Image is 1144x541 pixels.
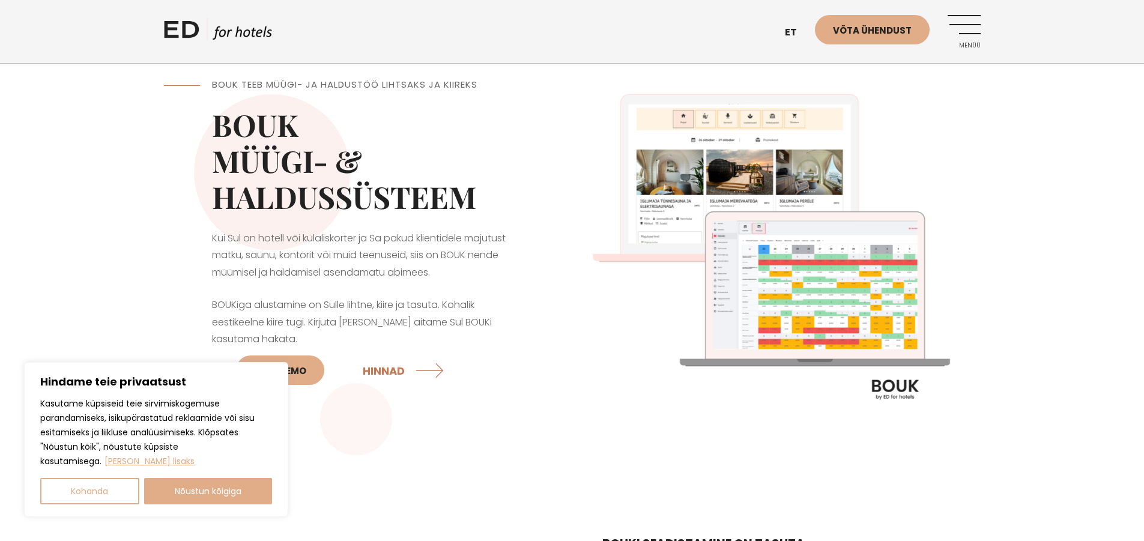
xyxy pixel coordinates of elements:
a: Telli DEMO [236,355,324,385]
p: BOUKiga alustamine on Sulle lihtne, kiire ja tasuta. Kohalik eestikeelne kiire tugi. Kirjuta [PER... [212,297,524,393]
p: Kasutame küpsiseid teie sirvimiskogemuse parandamiseks, isikupärastatud reklaamide või sisu esita... [40,396,272,468]
button: Nõustun kõigiga [144,478,273,504]
span: Menüü [948,42,981,49]
a: HINNAD [363,354,447,386]
a: Võta ühendust [815,15,930,44]
a: et [779,18,815,47]
span: BOUK TEEB MÜÜGI- JA HALDUSTÖÖ LIHTSAKS JA KIIREKS [212,78,477,91]
a: Loe lisaks [104,455,195,468]
a: Menüü [948,15,981,48]
h2: BOUK MÜÜGI- & HALDUSSÜSTEEM [212,107,524,215]
p: Hindame teie privaatsust [40,375,272,389]
a: ED HOTELS [164,18,272,48]
p: Kui Sul on hotell või külaliskorter ja Sa pakud klientidele majutust matku, saunu, kontorit või m... [212,230,524,282]
button: Kohanda [40,478,139,504]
